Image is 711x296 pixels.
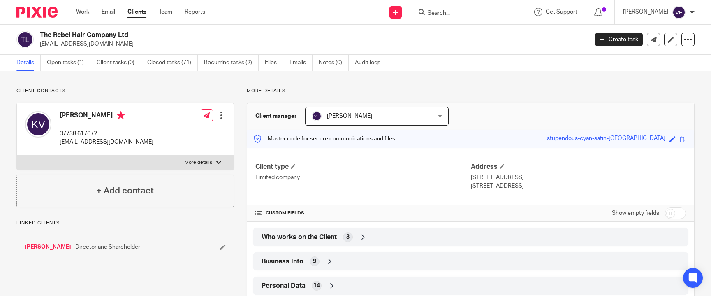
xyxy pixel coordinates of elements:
[60,111,153,121] h4: [PERSON_NAME]
[595,33,643,46] a: Create task
[546,9,577,15] span: Get Support
[253,135,395,143] p: Master code for secure communications and files
[147,55,198,71] a: Closed tasks (71)
[262,257,303,266] span: Business Info
[97,55,141,71] a: Client tasks (0)
[16,55,41,71] a: Details
[312,111,322,121] img: svg%3E
[40,40,583,48] p: [EMAIL_ADDRESS][DOMAIN_NAME]
[102,8,115,16] a: Email
[75,243,140,251] span: Director and Shareholder
[471,163,686,171] h4: Address
[612,209,659,217] label: Show empty fields
[346,233,350,241] span: 3
[313,257,316,266] span: 9
[40,31,474,40] h2: The Rebel Hair Company Ltd
[16,220,234,226] p: Linked clients
[185,8,205,16] a: Reports
[159,8,172,16] a: Team
[16,7,58,18] img: Pixie
[255,112,297,120] h3: Client manager
[319,55,349,71] a: Notes (0)
[327,113,372,119] span: [PERSON_NAME]
[355,55,387,71] a: Audit logs
[265,55,283,71] a: Files
[255,173,470,182] p: Limited company
[289,55,313,71] a: Emails
[471,173,686,182] p: [STREET_ADDRESS]
[96,184,154,197] h4: + Add contact
[47,55,90,71] a: Open tasks (1)
[25,111,51,138] img: svg%3E
[262,282,306,290] span: Personal Data
[623,8,668,16] p: [PERSON_NAME]
[60,138,153,146] p: [EMAIL_ADDRESS][DOMAIN_NAME]
[25,243,71,251] a: [PERSON_NAME]
[672,6,686,19] img: svg%3E
[204,55,259,71] a: Recurring tasks (2)
[313,282,320,290] span: 14
[262,233,337,242] span: Who works on the Client
[16,31,34,48] img: svg%3E
[185,159,212,166] p: More details
[76,8,89,16] a: Work
[60,130,153,138] p: 07738 617672
[16,88,234,94] p: Client contacts
[127,8,146,16] a: Clients
[427,10,501,17] input: Search
[255,210,470,217] h4: CUSTOM FIELDS
[255,163,470,171] h4: Client type
[117,111,125,119] i: Primary
[547,134,665,144] div: stupendous-cyan-satin-[GEOGRAPHIC_DATA]
[471,182,686,190] p: [STREET_ADDRESS]
[247,88,695,94] p: More details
